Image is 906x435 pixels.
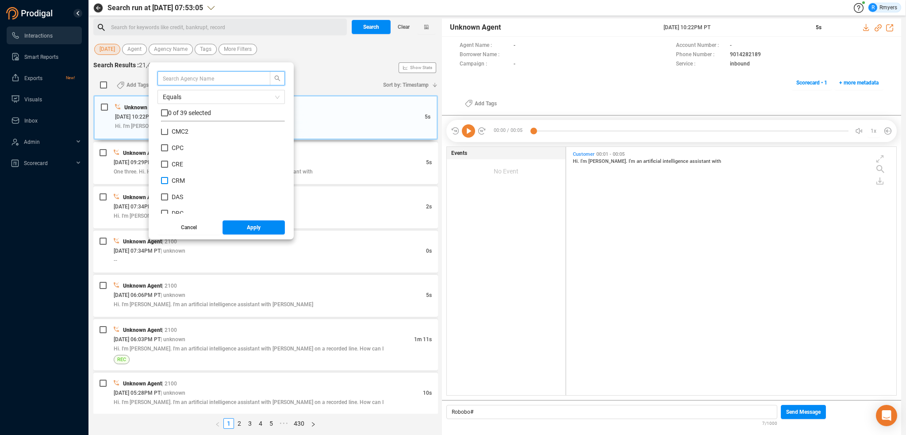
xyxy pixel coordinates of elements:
[573,151,595,157] span: Customer
[426,159,432,166] span: 5s
[460,96,502,111] button: Add Tags
[114,159,161,166] span: [DATE] 09:29PM PT
[307,418,319,429] li: Next Page
[839,76,879,90] span: + more metadata
[157,220,220,235] button: Cancel
[24,160,48,166] span: Scorecard
[114,346,384,352] span: Hi. I'm [PERSON_NAME]. I'm an artificial intelligence assistant with [PERSON_NAME] on a recorded ...
[172,210,184,217] span: DRC
[712,158,721,164] span: with
[212,418,223,429] button: left
[270,75,284,81] span: search
[11,90,75,108] a: Visuals
[868,3,897,12] div: Rmyers
[114,399,384,405] span: Hi. I'm [PERSON_NAME]. I'm an artificial intelligence assistant with [PERSON_NAME] on a recorded ...
[93,231,438,273] div: Unknown Agent| 2100[DATE] 07:34PM PT| unknown0s--
[475,96,497,111] span: Add Tags
[311,422,316,427] span: right
[93,373,438,415] div: Unknown Agent| 2100[DATE] 05:28PM PT| unknown10sHi. I'm [PERSON_NAME]. I'm an artificial intellig...
[786,405,821,419] span: Send Message
[7,112,82,129] li: Inbox
[486,124,534,138] span: 00:00 / 00:05
[451,149,467,157] span: Events
[181,220,197,235] span: Cancel
[447,159,565,183] div: No Event
[762,419,777,427] span: 7/1000
[871,124,876,138] span: 1x
[595,151,626,157] span: 00:01 - 00:05
[117,355,126,364] span: REC
[796,76,827,90] span: Scorecard • 1
[162,283,177,289] span: | 2100
[676,50,726,60] span: Phone Number :
[11,48,75,65] a: Smart Reports
[266,419,276,428] a: 5
[139,62,173,69] span: 21,494 Calls
[115,123,273,129] span: Hi. I'm [PERSON_NAME]. I'm an artificial intelligence assistant with
[162,239,177,245] span: | 2100
[291,419,307,428] a: 430
[114,248,161,254] span: [DATE] 07:34PM PT
[399,62,436,73] button: Show Stats
[730,50,761,60] span: 9014282189
[24,96,42,103] span: Visuals
[629,158,637,164] span: I'm
[571,149,896,395] div: grid
[588,158,629,164] span: [PERSON_NAME].
[452,409,473,415] span: Robobo#
[93,275,438,317] div: Unknown Agent| 2100[DATE] 06:06PM PT| unknown5sHi. I'm [PERSON_NAME]. I'm an artificial intellige...
[127,44,142,55] span: Agent
[871,3,875,12] span: R
[664,23,805,31] span: [DATE] 10:22PM PT
[7,69,82,87] li: Exports
[307,418,319,429] button: right
[460,41,509,50] span: Agent Name :
[123,381,162,387] span: Unknown Agent
[111,78,154,92] button: Add Tags
[93,95,438,140] div: Unknown Agent| 2100[DATE] 10:22PM PT| unknown5sHi. I'm [PERSON_NAME]. I'm an artificial intellige...
[426,248,432,254] span: 0s
[66,69,75,87] span: New!
[154,44,188,55] span: Agency Name
[426,204,432,210] span: 2s
[414,336,432,343] span: 1m 11s
[122,44,147,55] button: Agent
[172,128,188,135] span: CMC2
[172,193,183,200] span: DAS
[730,41,732,50] span: -
[514,41,515,50] span: -
[676,60,726,69] span: Service :
[256,419,265,428] a: 4
[123,327,162,333] span: Unknown Agent
[93,62,139,69] span: Search Results :
[7,27,82,44] li: Interactions
[172,161,183,168] span: CRE
[127,78,149,92] span: Add Tags
[195,44,217,55] button: Tags
[24,54,58,60] span: Smart Reports
[114,213,187,219] span: Hi. I'm [PERSON_NAME]. I'm an
[352,20,391,34] button: Search
[161,336,185,343] span: | unknown
[643,158,663,164] span: artificial
[115,114,162,120] span: [DATE] 10:22PM PT
[245,419,255,428] a: 3
[637,158,643,164] span: an
[114,336,161,343] span: [DATE] 06:03PM PT
[163,73,257,83] input: Search Agency Name
[580,158,588,164] span: I'm
[100,44,115,55] span: [DATE]
[255,418,266,429] li: 4
[223,220,285,235] button: Apply
[276,418,291,429] span: •••
[162,327,177,333] span: | 2100
[168,109,211,116] span: 0 of 39 selected
[94,44,120,55] button: [DATE]
[162,381,177,387] span: | 2100
[247,220,261,235] span: Apply
[291,418,307,429] li: 430
[11,112,75,129] a: Inbox
[149,44,193,55] button: Agency Name
[24,139,40,145] span: Admin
